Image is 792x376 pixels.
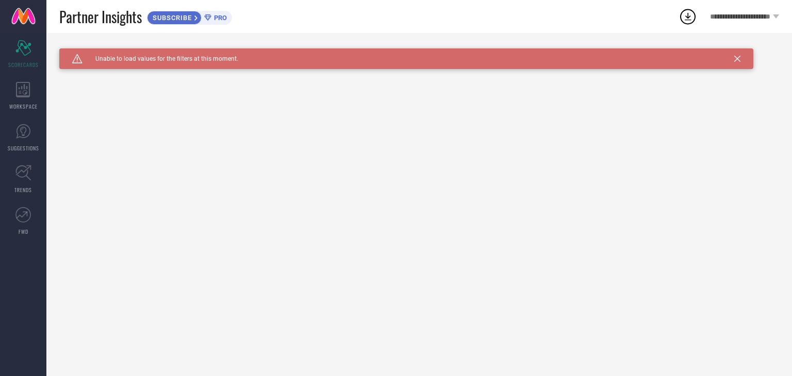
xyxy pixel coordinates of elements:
[82,55,238,62] span: Unable to load values for the filters at this moment.
[59,48,779,57] div: Unable to load filters at this moment. Please try later.
[147,14,194,22] span: SUBSCRIBE
[679,7,697,26] div: Open download list
[9,102,38,110] span: WORKSPACE
[8,144,39,152] span: SUGGESTIONS
[14,186,32,194] span: TRENDS
[8,61,39,69] span: SCORECARDS
[59,6,142,27] span: Partner Insights
[19,228,28,235] span: FWD
[211,14,227,22] span: PRO
[147,8,232,25] a: SUBSCRIBEPRO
